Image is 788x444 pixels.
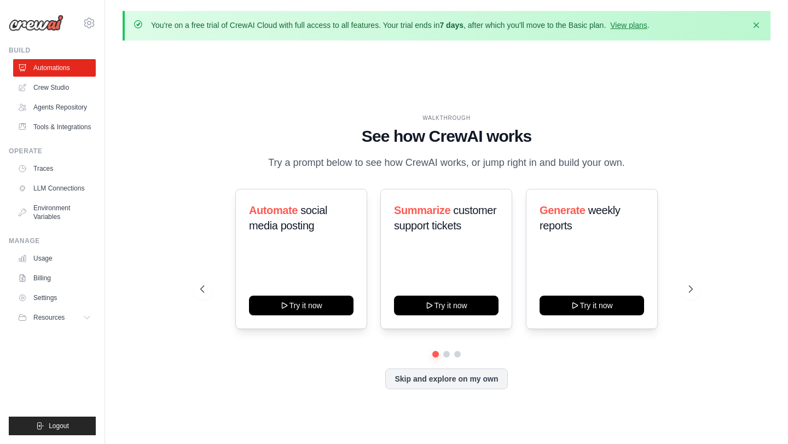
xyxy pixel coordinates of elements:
[9,147,96,155] div: Operate
[540,204,620,232] span: weekly reports
[13,289,96,307] a: Settings
[263,155,630,171] p: Try a prompt below to see how CrewAI works, or jump right in and build your own.
[249,204,298,216] span: Automate
[200,114,692,122] div: WALKTHROUGH
[9,417,96,435] button: Logout
[49,422,69,430] span: Logout
[540,204,586,216] span: Generate
[200,126,692,146] h1: See how CrewAI works
[9,46,96,55] div: Build
[610,21,647,30] a: View plans
[151,20,650,31] p: You're on a free trial of CrewAI Cloud with full access to all features. Your trial ends in , aft...
[540,296,644,315] button: Try it now
[13,160,96,177] a: Traces
[9,15,63,31] img: Logo
[9,237,96,245] div: Manage
[13,99,96,116] a: Agents Repository
[13,250,96,267] a: Usage
[13,59,96,77] a: Automations
[439,21,463,30] strong: 7 days
[249,204,327,232] span: social media posting
[13,180,96,197] a: LLM Connections
[13,309,96,326] button: Resources
[13,118,96,136] a: Tools & Integrations
[13,269,96,287] a: Billing
[13,79,96,96] a: Crew Studio
[385,368,507,389] button: Skip and explore on my own
[394,204,450,216] span: Summarize
[249,296,354,315] button: Try it now
[394,204,496,232] span: customer support tickets
[13,199,96,226] a: Environment Variables
[33,313,65,322] span: Resources
[394,296,499,315] button: Try it now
